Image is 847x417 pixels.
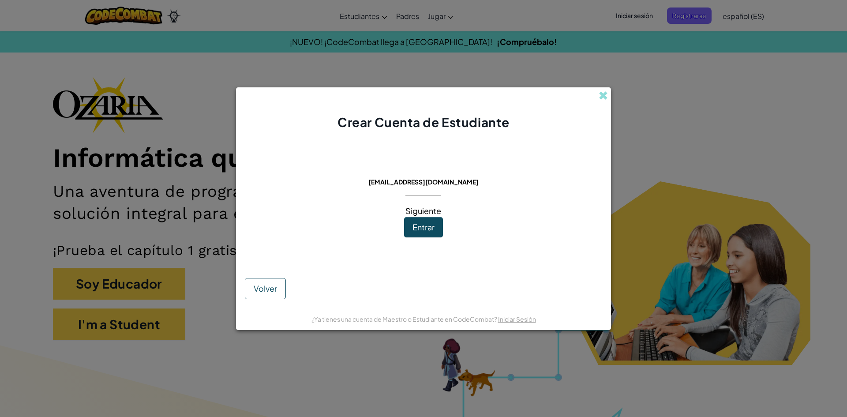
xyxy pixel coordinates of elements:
[498,315,536,323] a: Iniciar Sesión
[337,114,510,130] span: Crear Cuenta de Estudiante
[254,283,277,293] span: Volver
[368,178,479,186] span: [EMAIL_ADDRESS][DOMAIN_NAME]
[311,315,498,323] span: ¿Ya tienes una cuenta de Maestro o Estudiante en CodeCombat?
[412,222,435,232] span: Entrar
[404,217,443,237] button: Entrar
[405,206,441,216] span: Siguiente
[245,278,286,299] button: Volver
[328,165,519,176] span: Este correo electrónico ya está en uso:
